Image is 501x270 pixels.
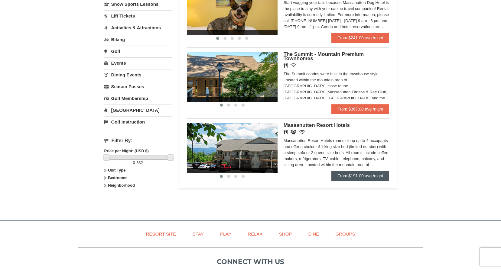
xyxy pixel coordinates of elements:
[331,171,389,181] a: From $191.00 avg /night
[104,57,172,69] a: Events
[284,51,364,61] span: The Summit - Mountain Premium Townhomes
[104,160,172,166] label: -
[108,175,127,180] strong: Bedrooms
[138,227,184,241] a: Resort Site
[284,71,389,101] div: The Summit condos were built in the townhouse style. Located within the mountain area of [GEOGRAP...
[240,227,270,241] a: Relax
[272,227,300,241] a: Shop
[284,63,288,68] i: Restaurant
[104,104,172,116] a: [GEOGRAPHIC_DATA]
[136,160,143,165] span: 382
[328,227,363,241] a: Groups
[185,227,211,241] a: Stay
[104,34,172,45] a: Biking
[104,10,172,21] a: Lift Tickets
[108,168,125,172] strong: Unit Type
[291,63,296,68] i: Wireless Internet (free)
[301,227,327,241] a: Dine
[108,183,135,188] strong: Neighborhood
[284,138,389,168] div: Massanutten Resort Hotels rooms sleep up to 4 occupants and offer a choice of 1 king size bed (li...
[104,149,149,153] strong: Price per Night: (USD $)
[104,116,172,127] a: Golf Instruction
[284,130,288,134] i: Restaurant
[291,130,296,134] i: Banquet Facilities
[104,81,172,92] a: Season Passes
[104,93,172,104] a: Golf Membership
[284,122,350,128] span: Massanutten Resort Hotels
[331,104,389,114] a: From $367.00 avg /night
[331,33,389,43] a: From $241.00 avg /night
[104,69,172,80] a: Dining Events
[104,46,172,57] a: Golf
[213,227,239,241] a: Play
[78,257,423,267] p: Connect with us
[299,130,305,134] i: Wireless Internet (free)
[133,160,135,165] span: 0
[104,22,172,33] a: Activities & Attractions
[104,138,172,143] h4: Filter By:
